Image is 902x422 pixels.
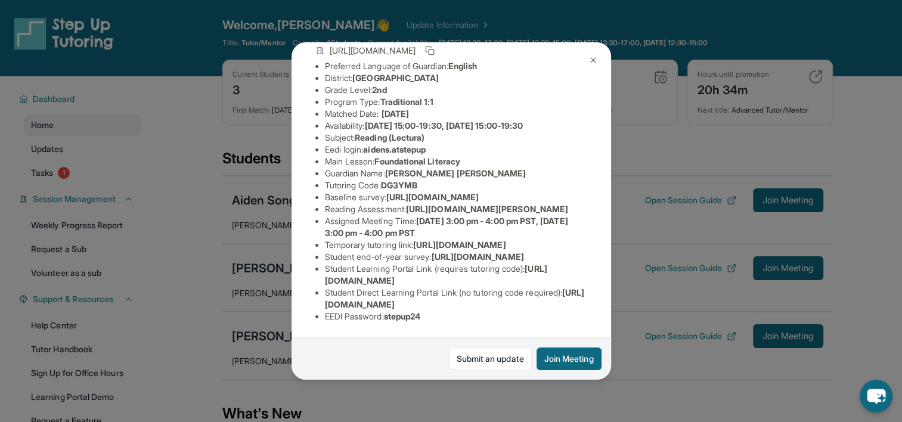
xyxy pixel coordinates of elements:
li: Student Direct Learning Portal Link (no tutoring code required) : [325,287,587,311]
span: [GEOGRAPHIC_DATA] [352,73,439,83]
li: Tutoring Code : [325,179,587,191]
li: Student Learning Portal Link (requires tutoring code) : [325,263,587,287]
span: [URL][DOMAIN_NAME] [413,240,506,250]
span: stepup24 [384,311,421,321]
li: Guardian Name : [325,167,587,179]
span: [URL][DOMAIN_NAME] [330,45,416,57]
li: Preferred Language of Guardian: [325,60,587,72]
li: Eedi login : [325,144,587,156]
span: aidens.atstepup [363,144,426,154]
li: Grade Level: [325,84,587,96]
a: Submit an update [449,347,532,370]
li: Reading Assessment : [325,203,587,215]
span: [URL][DOMAIN_NAME] [386,192,479,202]
li: Program Type: [325,96,587,108]
span: [DATE] [382,108,409,119]
span: [DATE] 15:00-19:30, [DATE] 15:00-19:30 [364,120,523,131]
span: [URL][DOMAIN_NAME] [431,252,523,262]
li: Subject : [325,132,587,144]
li: Student end-of-year survey : [325,251,587,263]
img: Close Icon [588,55,598,65]
span: Foundational Literacy [374,156,460,166]
span: [DATE] 3:00 pm - 4:00 pm PST, [DATE] 3:00 pm - 4:00 pm PST [325,216,568,238]
span: 2nd [372,85,386,95]
span: Traditional 1:1 [380,97,433,107]
span: English [448,61,478,71]
button: Copy link [423,44,437,58]
li: Availability: [325,120,587,132]
span: [PERSON_NAME] [PERSON_NAME] [385,168,526,178]
button: chat-button [860,380,892,412]
button: Join Meeting [537,347,602,370]
span: Reading (Lectura) [355,132,424,142]
li: Main Lesson : [325,156,587,167]
li: Assigned Meeting Time : [325,215,587,239]
li: Temporary tutoring link : [325,239,587,251]
li: District: [325,72,587,84]
span: [URL][DOMAIN_NAME][PERSON_NAME] [406,204,568,214]
li: Matched Date: [325,108,587,120]
li: EEDI Password : [325,311,587,322]
li: Baseline survey : [325,191,587,203]
span: DG3YMB [381,180,417,190]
